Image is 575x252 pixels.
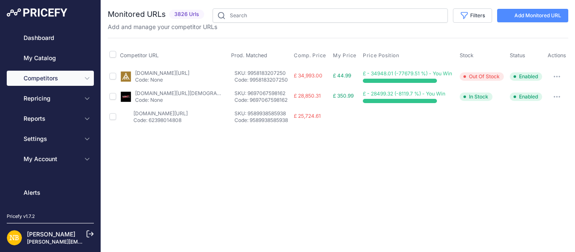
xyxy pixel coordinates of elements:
[133,110,188,117] a: [DOMAIN_NAME][URL]
[7,50,94,66] a: My Catalog
[294,93,321,99] span: £ 28,850.31
[294,52,328,59] button: Comp. Price
[7,151,94,167] button: My Account
[548,52,566,58] span: Actions
[135,70,189,76] a: [DOMAIN_NAME][URL]
[135,77,189,83] p: Code: None
[333,52,357,59] span: My Price
[294,72,322,79] span: £ 34,993.00
[294,52,326,59] span: Comp. Price
[363,70,452,77] span: £ - 34948.01 (-77679.51 %) - You Win
[510,72,542,81] span: Enabled
[27,231,75,238] a: [PERSON_NAME]
[7,71,94,86] button: Competitors
[24,135,79,143] span: Settings
[363,90,445,97] span: £ - 28499.32 (-8119.7 %) - You Win
[510,52,525,58] span: Status
[24,155,79,163] span: My Account
[453,8,492,23] button: Filters
[234,90,291,97] p: SKU: 9697067598162
[234,70,291,77] p: SKU: 9958183207250
[460,72,504,81] span: Out Of Stock
[363,52,399,59] span: Price Position
[108,8,166,20] h2: Monitored URLs
[27,239,157,245] a: [PERSON_NAME][EMAIL_ADDRESS][DOMAIN_NAME]
[497,9,568,22] a: Add Monitored URL
[333,72,351,79] span: £ 44.99
[7,8,67,17] img: Pricefy Logo
[135,97,223,103] p: Code: None
[7,213,35,220] div: Pricefy v1.7.2
[7,131,94,146] button: Settings
[460,52,474,58] span: Stock
[510,93,542,101] span: Enabled
[24,74,79,82] span: Competitors
[231,52,267,58] span: Prod. Matched
[363,52,401,59] button: Price Position
[24,114,79,123] span: Reports
[169,10,204,19] span: 3826 Urls
[213,8,448,23] input: Search
[7,111,94,126] button: Reports
[234,97,291,103] p: Code: 9697067598162
[133,117,188,124] p: Code: 62398014808
[108,23,217,31] p: Add and manage your competitor URLs
[333,52,358,59] button: My Price
[333,93,354,99] span: £ 350.99
[234,117,291,124] p: Code: 9589938585938
[7,185,94,200] a: Alerts
[460,93,492,101] span: In Stock
[135,90,246,96] a: [DOMAIN_NAME][URL][DEMOGRAPHIC_DATA]
[7,91,94,106] button: Repricing
[294,113,321,119] span: £ 25,724.61
[7,30,94,232] nav: Sidebar
[120,52,159,58] span: Competitor URL
[7,30,94,45] a: Dashboard
[234,77,291,83] p: Code: 9958183207250
[234,110,291,117] p: SKU: 9589938585938
[24,94,79,103] span: Repricing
